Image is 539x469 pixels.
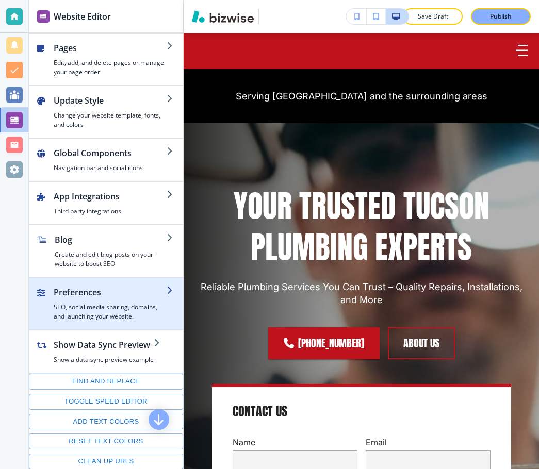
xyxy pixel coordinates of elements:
[54,163,167,173] h4: Navigation bar and social icons
[54,147,167,159] h2: Global Components
[29,330,170,373] button: Show Data Sync PreviewShow a data sync preview example
[29,182,183,224] button: App IntegrationsThird party integrations
[388,327,455,359] button: about us
[200,90,522,103] p: Serving [GEOGRAPHIC_DATA] and the surrounding areas
[54,111,167,129] h4: Change your website template, fonts, and colors
[29,278,183,329] button: PreferencesSEO, social media sharing, domains, and launching your website.
[54,42,167,54] h2: Pages
[29,86,183,138] button: Update StyleChange your website template, fonts, and colors
[29,374,183,390] button: Find and replace
[200,186,522,268] p: Your Trusted Tucson Plumbing Experts
[29,433,183,449] button: Reset text colors
[54,286,167,298] h2: Preferences
[416,12,449,21] p: Save Draft
[54,303,167,321] h4: SEO, social media sharing, domains, and launching your website.
[192,10,254,23] img: Bizwise Logo
[55,233,167,246] h2: Blog
[54,58,167,77] h4: Edit, add, and delete pages or manage your page order
[29,414,183,430] button: Add text colors
[29,225,183,277] button: BlogCreate and edit blog posts on your website to boost SEO
[490,12,512,21] p: Publish
[471,8,531,25] button: Publish
[233,437,357,448] p: Name
[54,207,167,216] h4: Third party integrations
[29,394,183,410] button: Toggle speed editor
[54,190,167,203] h2: App Integrations
[54,94,167,107] h2: Update Style
[29,139,183,181] button: Global ComponentsNavigation bar and social icons
[29,33,183,85] button: PagesEdit, add, and delete pages or manage your page order
[54,10,111,23] h2: Website Editor
[366,437,491,448] p: Email
[512,41,532,61] button: Toggle hamburger navigation menu
[263,13,291,20] img: Your Logo
[37,10,50,23] img: editor icon
[54,339,154,351] h2: Show Data Sync Preview
[233,404,287,420] h4: Contact Us
[200,280,522,307] p: Reliable Plumbing Services You Can Trust – Quality Repairs, Installations, and More
[268,327,380,359] a: [PHONE_NUMBER]
[54,355,154,364] h4: Show a data sync preview example
[55,250,167,269] h4: Create and edit blog posts on your website to boost SEO
[403,8,463,25] button: Save Draft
